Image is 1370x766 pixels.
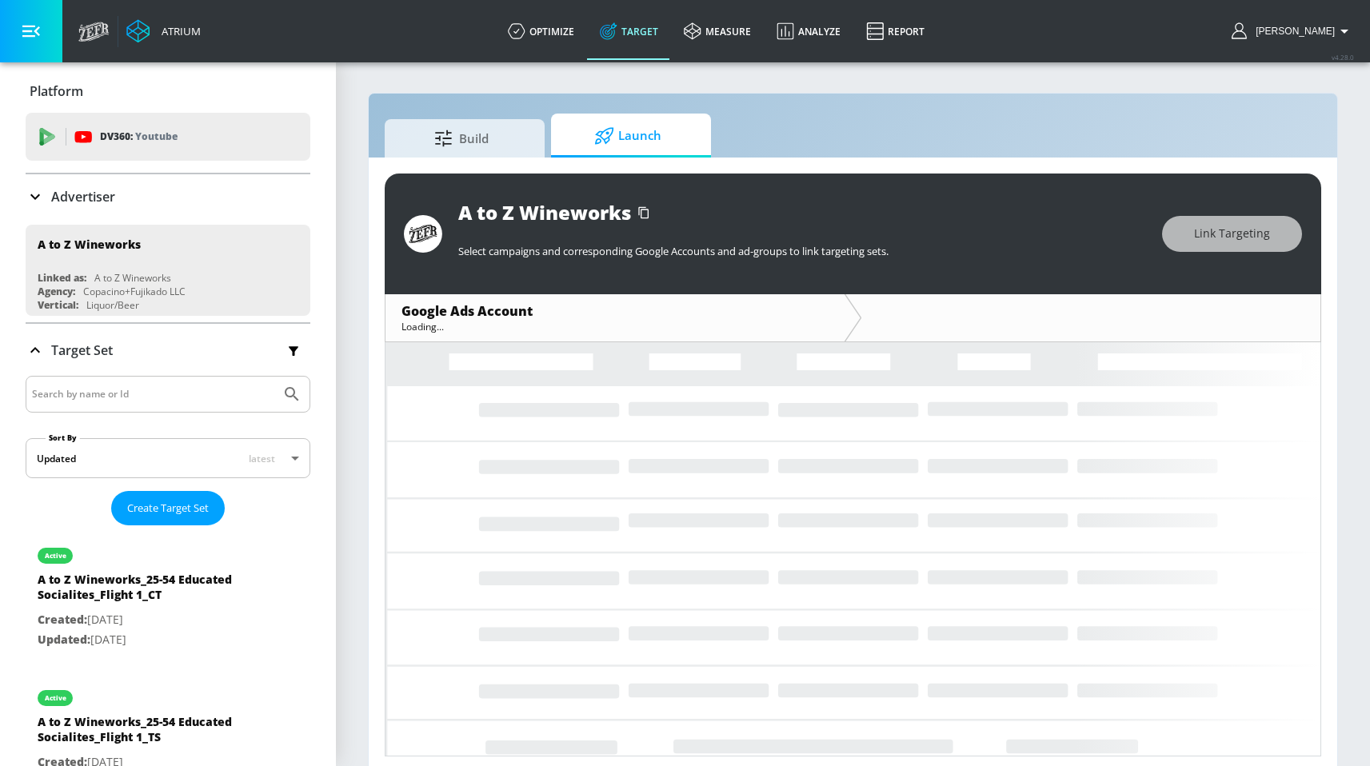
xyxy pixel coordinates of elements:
[126,19,201,43] a: Atrium
[26,225,310,316] div: A to Z WineworksLinked as:A to Z WineworksAgency:Copacino+Fujikado LLCVertical:Liquor/Beer
[155,24,201,38] div: Atrium
[26,174,310,219] div: Advertiser
[1332,53,1354,62] span: v 4.28.0
[37,452,76,465] div: Updated
[458,244,1146,258] p: Select campaigns and corresponding Google Accounts and ad-groups to link targeting sets.
[401,320,829,333] div: Loading...
[38,714,262,752] div: A to Z Wineworks_25-54 Educated Socialites_Flight 1_TS
[401,302,829,320] div: Google Ads Account
[38,271,86,285] div: Linked as:
[671,2,764,60] a: measure
[111,491,225,525] button: Create Target Set
[26,69,310,114] div: Platform
[135,128,178,145] p: Youtube
[86,298,139,312] div: Liquor/Beer
[38,632,90,647] span: Updated:
[567,117,689,155] span: Launch
[94,271,171,285] div: A to Z Wineworks
[32,384,274,405] input: Search by name or Id
[51,341,113,359] p: Target Set
[26,532,310,661] div: activeA to Z Wineworks_25-54 Educated Socialites_Flight 1_CTCreated:[DATE]Updated:[DATE]
[38,610,262,630] p: [DATE]
[26,324,310,377] div: Target Set
[38,298,78,312] div: Vertical:
[38,612,87,627] span: Created:
[38,285,75,298] div: Agency:
[83,285,186,298] div: Copacino+Fujikado LLC
[45,552,66,560] div: active
[1249,26,1335,37] span: login as: justin.nim@zefr.com
[38,630,262,650] p: [DATE]
[45,694,66,702] div: active
[30,82,83,100] p: Platform
[1232,22,1354,41] button: [PERSON_NAME]
[495,2,587,60] a: optimize
[127,499,209,517] span: Create Target Set
[249,452,275,465] span: latest
[38,572,262,610] div: A to Z Wineworks_25-54 Educated Socialites_Flight 1_CT
[764,2,853,60] a: Analyze
[51,188,115,205] p: Advertiser
[401,119,522,158] span: Build
[100,128,178,146] p: DV360:
[458,199,631,225] div: A to Z Wineworks
[38,237,141,252] div: A to Z Wineworks
[26,113,310,161] div: DV360: Youtube
[385,294,845,341] div: Google Ads AccountLoading...
[853,2,937,60] a: Report
[587,2,671,60] a: Target
[46,433,80,443] label: Sort By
